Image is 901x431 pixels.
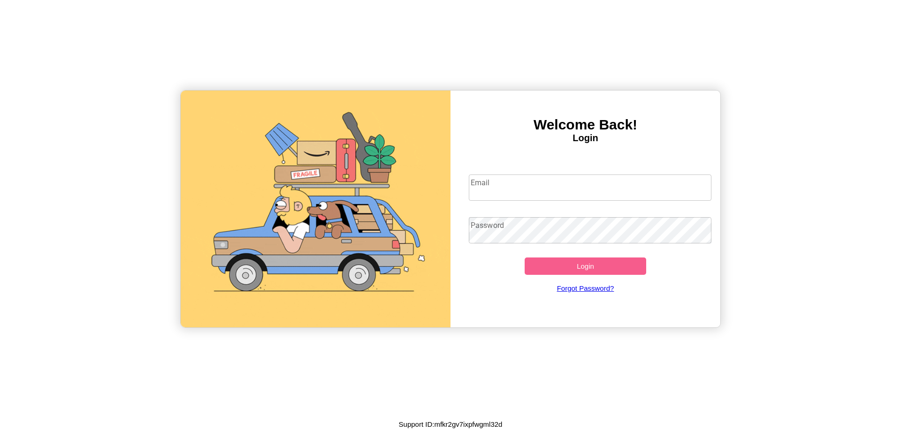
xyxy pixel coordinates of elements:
[399,418,503,431] p: Support ID: mfkr2gv7ixpfwgml32d
[525,257,646,275] button: Login
[450,117,720,133] h3: Welcome Back!
[450,133,720,144] h4: Login
[181,91,450,327] img: gif
[464,275,707,302] a: Forgot Password?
